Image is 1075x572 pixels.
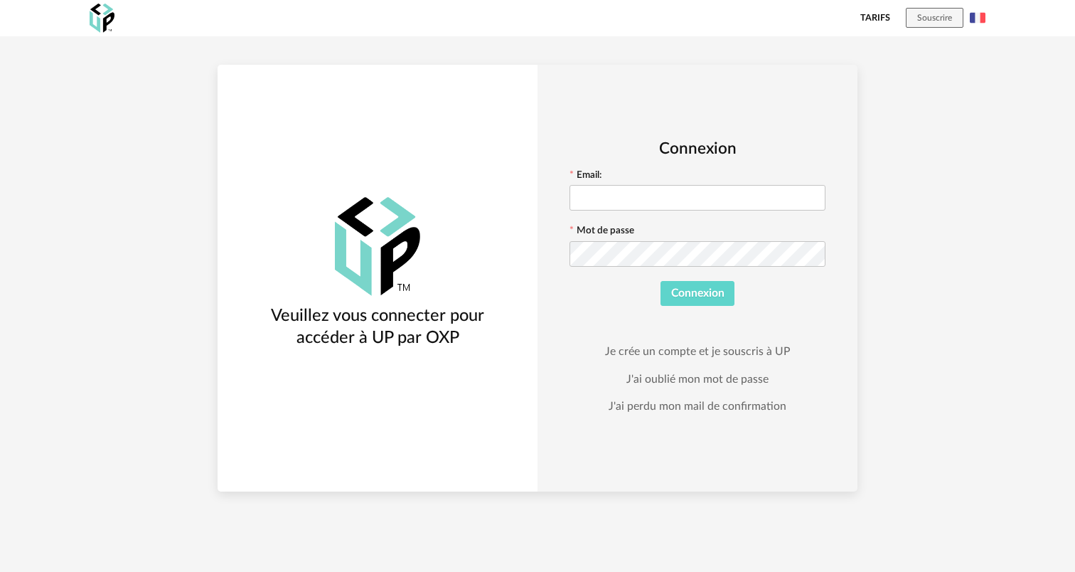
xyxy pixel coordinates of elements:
[660,281,735,307] button: Connexion
[569,226,634,239] label: Mot de passe
[90,4,114,33] img: OXP
[605,344,790,359] a: Je crée un compte et je souscris à UP
[335,197,420,296] img: OXP
[243,305,512,349] h3: Veuillez vous connecter pour accéder à UP par OXP
[671,287,724,299] span: Connexion
[569,139,825,159] h2: Connexion
[626,372,769,386] a: J'ai oublié mon mot de passe
[569,171,601,184] label: Email:
[970,10,985,26] img: fr
[906,8,963,28] button: Souscrire
[917,14,952,22] span: Souscrire
[609,399,786,413] a: J'ai perdu mon mail de confirmation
